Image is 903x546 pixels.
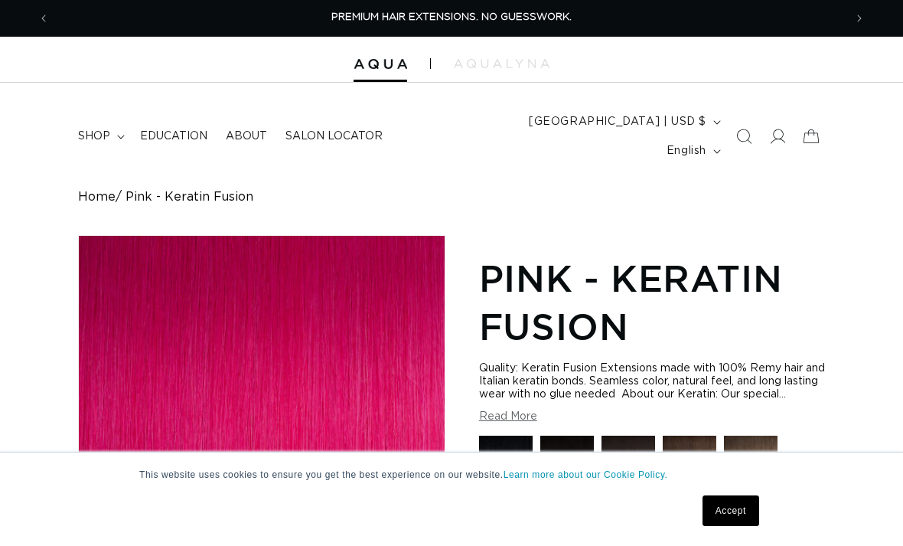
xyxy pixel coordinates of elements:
button: Next announcement [843,4,876,33]
button: [GEOGRAPHIC_DATA] | USD $ [520,107,727,136]
span: PREMIUM HAIR EXTENSIONS. NO GUESSWORK. [331,12,572,22]
summary: Search [727,119,761,153]
img: 1N Natural Black - Keratin Fusion [540,436,594,489]
button: English [657,136,727,165]
a: 1B Soft Black - Keratin Fusion [601,436,655,497]
h1: Pink - Keratin Fusion [479,254,825,350]
span: shop [78,129,110,143]
img: aqualyna.com [454,59,549,68]
img: 1B Soft Black - Keratin Fusion [601,436,655,489]
img: 1 Black - Keratin Fusion [479,436,533,489]
span: Pink - Keratin Fusion [126,190,253,204]
a: Accept [703,495,759,526]
button: Read More [479,410,537,423]
a: Home [78,190,116,204]
a: 2 Dark Brown - Keratin Fusion [663,436,716,497]
span: English [667,143,706,159]
span: Salon Locator [285,129,383,143]
img: 4AB Medium Ash Brown - Keratin Fusion [724,436,777,489]
span: [GEOGRAPHIC_DATA] | USD $ [529,114,706,130]
a: 1N Natural Black - Keratin Fusion [540,436,594,497]
span: About [226,129,267,143]
img: 2 Dark Brown - Keratin Fusion [663,436,716,489]
p: This website uses cookies to ensure you get the best experience on our website. [139,468,764,482]
img: Aqua Hair Extensions [354,59,407,70]
a: 1 Black - Keratin Fusion [479,436,533,497]
button: Previous announcement [27,4,60,33]
a: Salon Locator [276,120,392,152]
a: 4AB Medium Ash Brown - Keratin Fusion [724,436,777,497]
a: Education [131,120,217,152]
summary: shop [69,120,131,152]
span: Education [140,129,207,143]
div: Quality: Keratin Fusion Extensions made with 100% Remy hair and Italian keratin bonds. Seamless c... [479,362,825,401]
a: About [217,120,276,152]
nav: breadcrumbs [78,190,825,204]
a: Learn more about our Cookie Policy. [504,469,668,480]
